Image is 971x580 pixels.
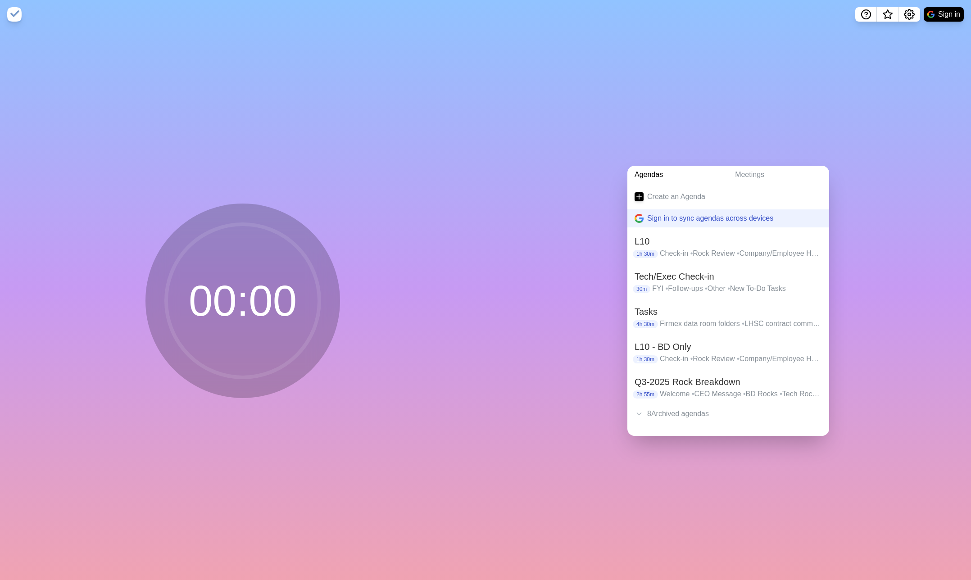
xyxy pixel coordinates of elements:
p: 1h 30m [633,250,658,258]
h2: Tech/Exec Check-in [635,270,822,283]
span: • [742,320,744,327]
a: Create an Agenda [627,184,829,209]
h2: Tasks [635,305,822,318]
span: • [821,390,824,398]
p: Check-in Rock Review Company/Employee Headlines To-Do-List Review Collaboration Asks Issues List ... [660,353,822,364]
h2: L10 [635,235,822,248]
p: 4h 30m [633,320,658,328]
span: • [692,390,694,398]
a: Agendas [627,166,728,184]
button: Sign in to sync agendas across devices [627,209,829,227]
button: Help [855,7,877,22]
img: google logo [635,214,644,223]
div: 8 Archived agenda s [627,405,829,423]
button: What’s new [877,7,898,22]
span: • [666,285,668,292]
p: 1h 30m [633,355,658,363]
button: Settings [898,7,920,22]
div: . [627,423,829,434]
p: Firmex data room folders LHSC contract comments + e-mail to [PERSON_NAME] 21 CFR part 11 research... [660,318,822,329]
span: • [690,355,693,362]
span: • [737,249,740,257]
p: 2h 55m [633,390,658,399]
span: • [743,390,746,398]
span: • [727,285,730,292]
span: • [737,355,740,362]
h2: L10 - BD Only [635,340,822,353]
p: 30m [633,285,650,293]
button: Sign in [924,7,964,22]
p: Welcome CEO Message BD Rocks Tech Rocks QARA Rocks Meeting conclusion [660,389,822,399]
span: • [705,285,708,292]
img: timeblocks logo [7,7,22,22]
span: • [780,390,782,398]
p: FYI Follow-ups Other New To-Do Tasks [652,283,822,294]
img: google logo [927,11,935,18]
p: Check-in Rock Review Company/Employee Headlines To-Do-List Review Collaboration Asks Issues List ... [660,248,822,259]
h2: Q3-2025 Rock Breakdown [635,375,822,389]
a: Meetings [728,166,829,184]
span: • [690,249,693,257]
